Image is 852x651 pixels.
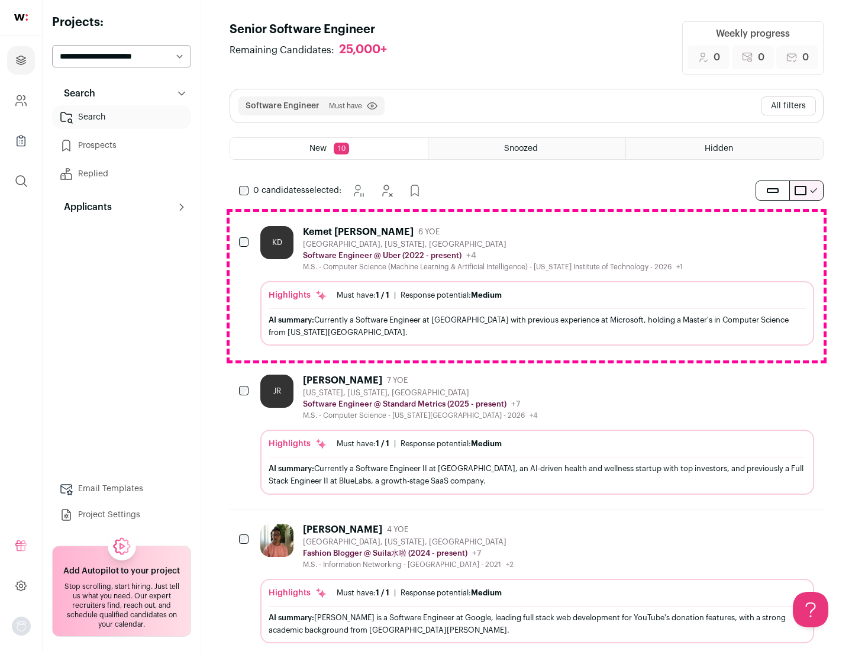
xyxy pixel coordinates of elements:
[303,375,382,386] div: [PERSON_NAME]
[12,617,31,636] img: nopic.png
[303,411,538,420] div: M.S. - Computer Science - [US_STATE][GEOGRAPHIC_DATA] - 2026
[337,588,389,598] div: Must have:
[303,537,514,547] div: [GEOGRAPHIC_DATA], [US_STATE], [GEOGRAPHIC_DATA]
[376,589,389,597] span: 1 / 1
[260,524,293,557] img: ebffc8b94a612106133ad1a79c5dcc917f1f343d62299c503ebb759c428adb03.jpg
[269,314,806,339] div: Currently a Software Engineer at [GEOGRAPHIC_DATA] with previous experience at Microsoft, holding...
[418,227,440,237] span: 6 YOE
[52,105,191,129] a: Search
[403,179,427,202] button: Add to Prospects
[260,375,814,494] a: JR [PERSON_NAME] 7 YOE [US_STATE], [US_STATE], [GEOGRAPHIC_DATA] Software Engineer @ Standard Met...
[303,524,382,536] div: [PERSON_NAME]
[337,291,502,300] ul: |
[7,46,35,75] a: Projects
[337,439,502,449] ul: |
[339,43,387,57] div: 25,000+
[269,465,314,472] span: AI summary:
[303,399,506,409] p: Software Engineer @ Standard Metrics (2025 - present)
[260,226,814,346] a: KD Kemet [PERSON_NAME] 6 YOE [GEOGRAPHIC_DATA], [US_STATE], [GEOGRAPHIC_DATA] Software Engineer @...
[253,186,305,195] span: 0 candidates
[401,291,502,300] div: Response potential:
[52,134,191,157] a: Prospects
[376,291,389,299] span: 1 / 1
[7,127,35,155] a: Company Lists
[269,289,327,301] div: Highlights
[303,262,683,272] div: M.S. - Computer Science (Machine Learning & Artificial Intelligence) - [US_STATE] Institute of Te...
[511,400,521,408] span: +7
[12,617,31,636] button: Open dropdown
[303,251,461,260] p: Software Engineer @ Uber (2022 - present)
[14,14,28,21] img: wellfound-shorthand-0d5821cbd27db2630d0214b213865d53afaa358527fdda9d0ea32b1df1b89c2c.svg
[329,101,362,111] span: Must have
[506,561,514,568] span: +2
[471,589,502,597] span: Medium
[472,549,482,557] span: +7
[705,144,733,153] span: Hidden
[52,477,191,501] a: Email Templates
[387,376,408,385] span: 7 YOE
[303,388,538,398] div: [US_STATE], [US_STATE], [GEOGRAPHIC_DATA]
[52,82,191,105] button: Search
[269,462,806,487] div: Currently a Software Engineer II at [GEOGRAPHIC_DATA], an AI-driven health and wellness startup w...
[269,316,314,324] span: AI summary:
[471,440,502,447] span: Medium
[626,138,823,159] a: Hidden
[716,27,790,41] div: Weekly progress
[337,291,389,300] div: Must have:
[52,14,191,31] h2: Projects:
[7,86,35,115] a: Company and ATS Settings
[57,200,112,214] p: Applicants
[303,549,467,558] p: Fashion Blogger @ Suila水啦 (2024 - present)
[401,439,502,449] div: Response potential:
[52,503,191,527] a: Project Settings
[346,179,370,202] button: Snooze
[387,525,408,534] span: 4 YOE
[530,412,538,419] span: +4
[375,179,398,202] button: Hide
[230,43,334,57] span: Remaining Candidates:
[761,96,816,115] button: All filters
[269,611,806,636] div: [PERSON_NAME] is a Software Engineer at Google, leading full stack web development for YouTube's ...
[401,588,502,598] div: Response potential:
[269,438,327,450] div: Highlights
[337,439,389,449] div: Must have:
[253,185,341,196] span: selected:
[802,50,809,65] span: 0
[260,524,814,643] a: [PERSON_NAME] 4 YOE [GEOGRAPHIC_DATA], [US_STATE], [GEOGRAPHIC_DATA] Fashion Blogger @ Suila水啦 (2...
[334,143,349,154] span: 10
[303,240,683,249] div: [GEOGRAPHIC_DATA], [US_STATE], [GEOGRAPHIC_DATA]
[793,592,828,627] iframe: Help Scout Beacon - Open
[63,565,180,577] h2: Add Autopilot to your project
[260,226,293,259] div: KD
[57,86,95,101] p: Search
[52,162,191,186] a: Replied
[337,588,502,598] ul: |
[466,252,476,260] span: +4
[758,50,764,65] span: 0
[303,226,414,238] div: Kemet [PERSON_NAME]
[246,100,319,112] button: Software Engineer
[504,144,538,153] span: Snoozed
[303,560,514,569] div: M.S. - Information Networking - [GEOGRAPHIC_DATA] - 2021
[676,263,683,270] span: +1
[52,546,191,637] a: Add Autopilot to your project Stop scrolling, start hiring. Just tell us what you need. Our exper...
[260,375,293,408] div: JR
[309,144,327,153] span: New
[471,291,502,299] span: Medium
[230,21,399,38] h1: Senior Software Engineer
[60,582,183,629] div: Stop scrolling, start hiring. Just tell us what you need. Our expert recruiters find, reach out, ...
[269,587,327,599] div: Highlights
[428,138,625,159] a: Snoozed
[269,614,314,621] span: AI summary:
[376,440,389,447] span: 1 / 1
[52,195,191,219] button: Applicants
[714,50,720,65] span: 0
